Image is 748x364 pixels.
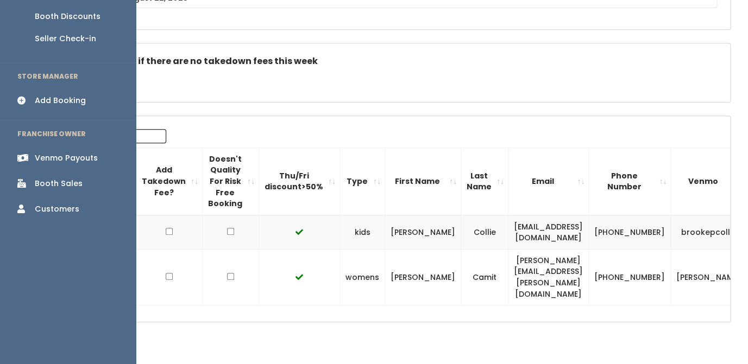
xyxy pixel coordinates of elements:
td: [PERSON_NAME] [671,249,747,305]
h5: Check this box if there are no takedown fees this week [69,56,717,66]
th: Thu/Fri discount&gt;50%: activate to sort column ascending [259,148,340,215]
th: Venmo: activate to sort column ascending [671,148,747,215]
td: [PHONE_NUMBER] [589,215,671,250]
th: Email: activate to sort column ascending [508,148,589,215]
th: Phone Number: activate to sort column ascending [589,148,671,215]
td: [PERSON_NAME] [385,215,461,250]
td: kids [340,215,385,250]
th: Add Takedown Fee?: activate to sort column ascending [136,148,203,215]
div: Venmo Payouts [35,152,98,164]
td: [PHONE_NUMBER] [589,249,671,305]
td: brookepcollie [671,215,747,250]
th: First Name: activate to sort column ascending [385,148,461,215]
div: Add Booking [35,95,86,106]
th: Doesn't Quality For Risk Free Booking : activate to sort column ascending [203,148,259,215]
div: Booth Sales [35,178,83,189]
div: Customers [35,203,79,215]
div: Booth Discounts [35,11,100,22]
td: womens [340,249,385,305]
td: [PERSON_NAME][EMAIL_ADDRESS][PERSON_NAME][DOMAIN_NAME] [508,249,589,305]
td: Camit [461,249,508,305]
th: Type: activate to sort column ascending [340,148,385,215]
div: Seller Check-in [35,33,96,44]
td: [PERSON_NAME] [385,249,461,305]
td: Collie [461,215,508,250]
th: Last Name: activate to sort column ascending [461,148,508,215]
td: [EMAIL_ADDRESS][DOMAIN_NAME] [508,215,589,250]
